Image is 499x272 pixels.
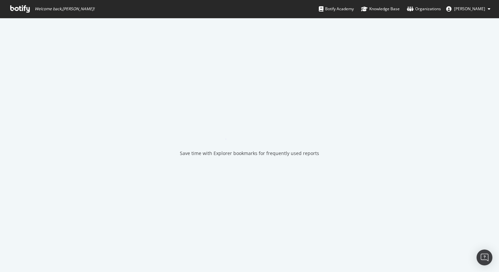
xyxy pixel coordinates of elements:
div: Open Intercom Messenger [477,250,492,265]
div: Organizations [407,6,441,12]
button: [PERSON_NAME] [441,4,496,14]
span: Sylvain Charbit [454,6,485,12]
span: Welcome back, [PERSON_NAME] ! [35,6,94,12]
div: Knowledge Base [361,6,400,12]
div: Botify Academy [319,6,354,12]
